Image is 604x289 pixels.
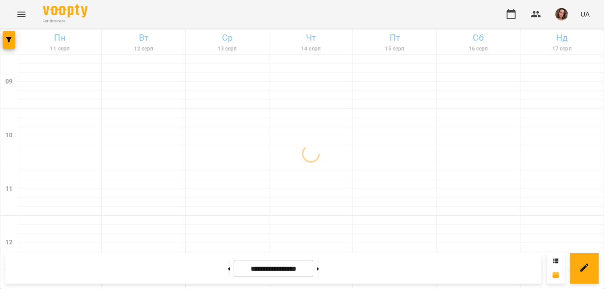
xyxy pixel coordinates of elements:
[43,18,88,24] span: For Business
[271,31,351,45] h6: Чт
[43,4,88,17] img: Voopty Logo
[20,45,100,53] h6: 11 серп
[438,45,518,53] h6: 16 серп
[5,238,13,247] h6: 12
[580,9,590,19] span: UA
[438,31,518,45] h6: Сб
[555,8,568,21] img: 15232f8e2fb0b95b017a8128b0c4ecc9.jpg
[20,31,100,45] h6: Пн
[5,130,13,140] h6: 10
[11,4,32,25] button: Menu
[577,6,593,22] button: UA
[103,31,184,45] h6: Вт
[187,31,268,45] h6: Ср
[354,45,435,53] h6: 15 серп
[522,45,602,53] h6: 17 серп
[5,77,13,87] h6: 09
[271,45,351,53] h6: 14 серп
[522,31,602,45] h6: Нд
[103,45,184,53] h6: 12 серп
[187,45,268,53] h6: 13 серп
[5,184,13,194] h6: 11
[354,31,435,45] h6: Пт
